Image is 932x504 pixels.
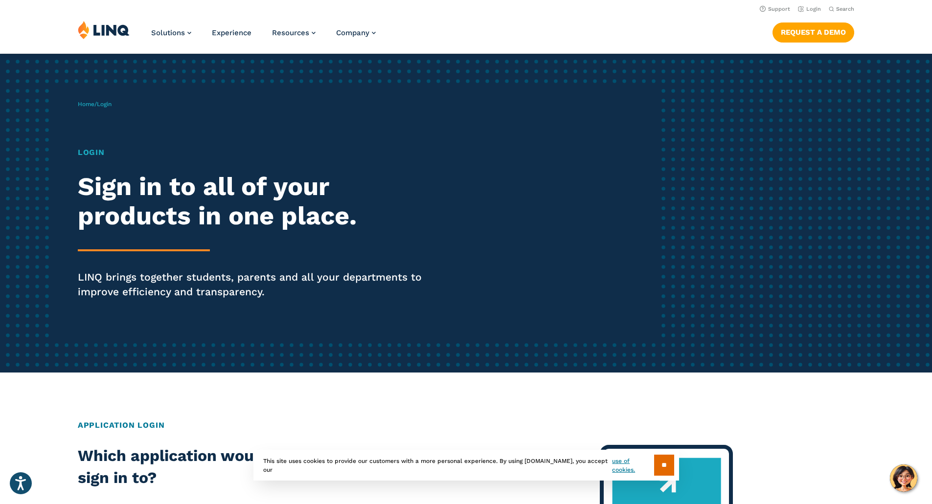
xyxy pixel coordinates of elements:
a: Request a Demo [773,22,854,42]
h2: Application Login [78,419,854,431]
button: Hello, have a question? Let’s chat. [890,464,917,492]
h2: Which application would you like to sign in to? [78,445,388,489]
nav: Button Navigation [773,21,854,42]
a: Home [78,101,94,108]
span: Resources [272,28,309,37]
button: Open Search Bar [829,5,854,13]
nav: Primary Navigation [151,21,376,53]
p: LINQ brings together students, parents and all your departments to improve efficiency and transpa... [78,270,437,299]
a: use of cookies. [612,457,654,474]
a: Resources [272,28,316,37]
a: Support [760,6,790,12]
span: Solutions [151,28,185,37]
a: Company [336,28,376,37]
div: This site uses cookies to provide our customers with a more personal experience. By using [DOMAIN... [253,450,679,481]
a: Solutions [151,28,191,37]
span: / [78,101,112,108]
a: Login [798,6,821,12]
img: LINQ | K‑12 Software [78,21,130,39]
h2: Sign in to all of your products in one place. [78,172,437,231]
span: Search [836,6,854,12]
h1: Login [78,147,437,158]
span: Company [336,28,369,37]
a: Experience [212,28,251,37]
span: Login [97,101,112,108]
